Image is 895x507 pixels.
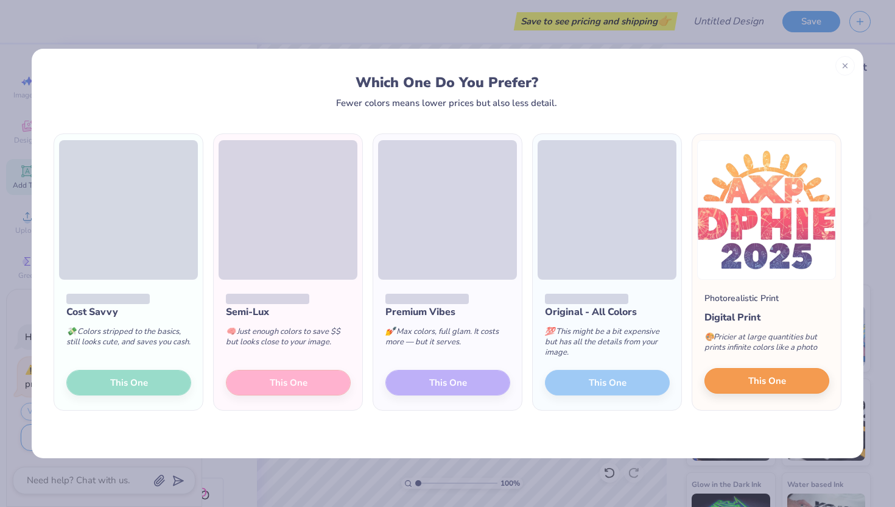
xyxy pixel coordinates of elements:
div: Pricier at large quantities but prints infinite colors like a photo [704,325,829,365]
button: This One [704,368,829,394]
span: 🧠 [226,326,236,337]
span: 💅 [385,326,395,337]
div: This might be a bit expensive but has all the details from your image. [545,319,670,370]
span: 💸 [66,326,76,337]
span: 💯 [545,326,555,337]
span: This One [748,374,786,388]
div: Original - All Colors [545,305,670,319]
div: Semi-Lux [226,305,351,319]
div: Fewer colors means lower prices but also less detail. [336,98,557,108]
div: Just enough colors to save $$ but looks close to your image. [226,319,351,360]
div: Photorealistic Print [704,292,779,305]
div: Premium Vibes [385,305,510,319]
div: Max colors, full glam. It costs more — but it serves. [385,319,510,360]
div: Digital Print [704,310,829,325]
div: Colors stripped to the basics, still looks cute, and saves you cash. [66,319,191,360]
div: Cost Savvy [66,305,191,319]
div: Which One Do You Prefer? [65,74,829,91]
img: Photorealistic preview [697,140,836,280]
span: 🎨 [704,331,714,342]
